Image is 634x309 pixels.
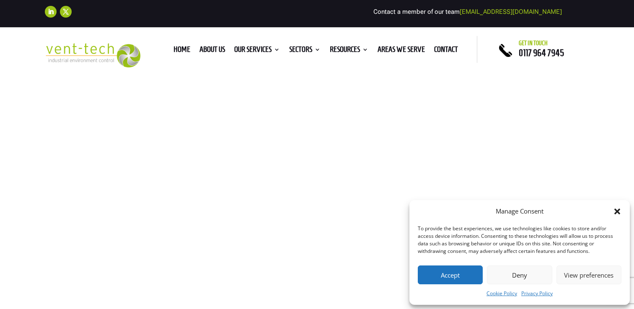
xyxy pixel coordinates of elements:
[519,40,548,46] span: Get in touch
[519,48,564,58] a: 0117 964 7945
[418,265,483,284] button: Accept
[60,6,72,18] a: Follow on X
[521,288,553,299] a: Privacy Policy
[496,206,543,216] div: Manage Consent
[418,225,621,255] div: To provide the best experiences, we use technologies like cookies to store and/or access device i...
[434,46,458,56] a: Contact
[378,46,425,56] a: Areas We Serve
[486,288,517,299] a: Cookie Policy
[460,8,562,15] a: [EMAIL_ADDRESS][DOMAIN_NAME]
[45,6,57,18] a: Follow on LinkedIn
[373,8,562,15] span: Contact a member of our team
[173,46,190,56] a: Home
[556,265,621,284] button: View preferences
[289,46,321,56] a: Sectors
[330,46,368,56] a: Resources
[487,265,552,284] button: Deny
[234,46,280,56] a: Our Services
[613,207,621,216] div: Close dialog
[199,46,225,56] a: About us
[45,43,141,68] img: 2023-09-27T08_35_16.549ZVENT-TECH---Clear-background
